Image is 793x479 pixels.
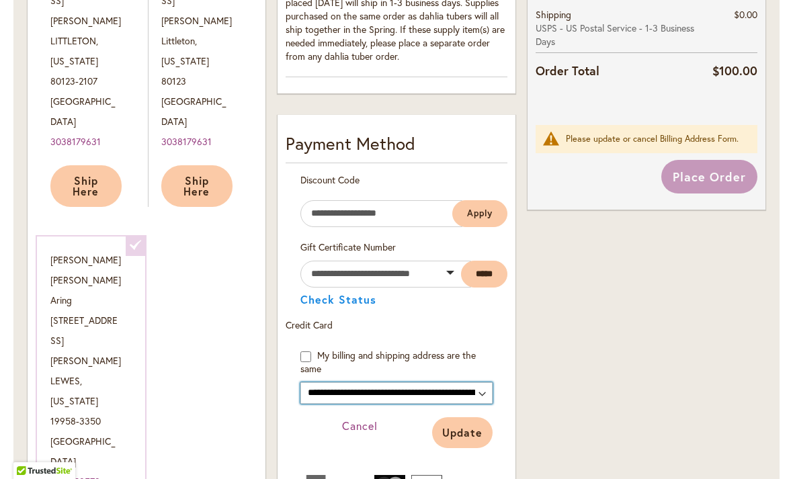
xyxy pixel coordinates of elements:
[342,419,378,433] span: Cancel
[161,54,209,67] span: [US_STATE]
[183,173,210,198] span: Ship Here
[442,425,483,439] span: Update
[50,54,98,67] span: [US_STATE]
[342,419,378,434] button: Cancel
[432,417,493,448] button: Update
[50,165,122,207] button: Ship Here
[536,21,712,48] span: USPS - US Postal Service - 1-3 Business Days
[712,62,757,79] span: $100.00
[300,349,476,375] span: My billing and shipping address are the same
[50,394,98,407] span: [US_STATE]
[161,165,233,207] button: Ship Here
[300,173,360,186] span: Discount Code
[286,131,507,163] div: Payment Method
[50,135,101,148] a: 3038179631
[10,431,48,469] iframe: Launch Accessibility Center
[536,60,599,80] strong: Order Total
[467,208,493,219] span: Apply
[161,135,212,148] a: 3038179631
[73,173,99,198] span: Ship Here
[452,200,507,227] button: Apply
[300,241,396,253] span: Gift Certificate Number
[536,8,571,21] span: Shipping
[286,318,333,331] span: Credit Card
[566,133,739,144] span: Please update or cancel Billing Address Form.
[734,8,757,21] span: $0.00
[300,294,376,305] button: Check Status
